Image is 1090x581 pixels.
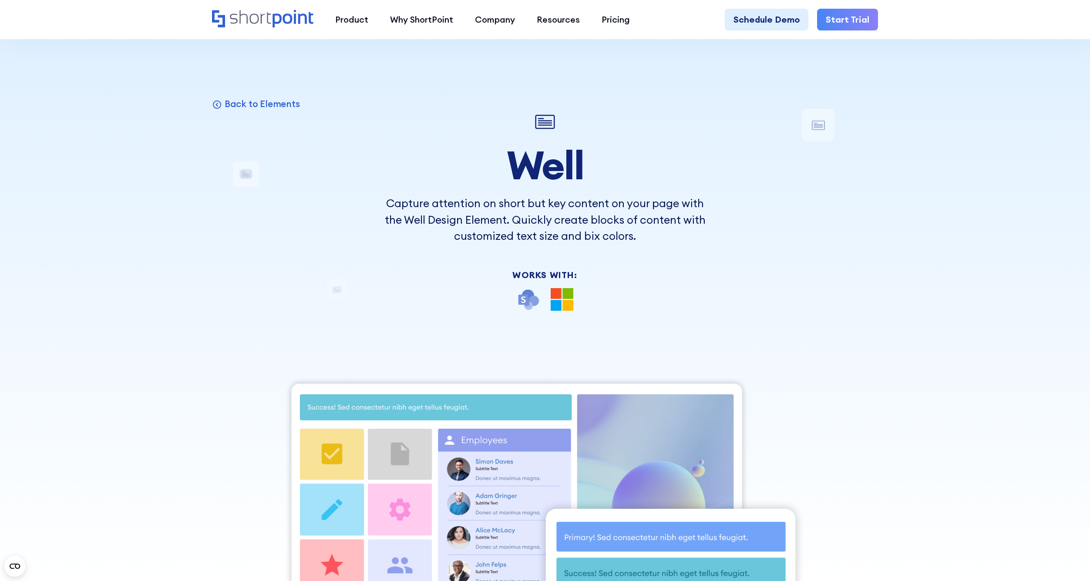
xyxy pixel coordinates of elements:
div: Why ShortPoint [390,13,453,26]
a: Resources [526,9,591,30]
div: Resources [537,13,580,26]
p: Back to Elements [225,98,300,110]
a: Home [212,10,313,29]
div: Widget pro chat [1046,539,1090,581]
p: Capture attention on short but key content on your page with the Well Design Element. Quickly cre... [382,195,708,245]
h1: Well [382,144,708,187]
a: Product [324,9,379,30]
a: Schedule Demo [725,9,808,30]
div: Works With: [382,271,708,279]
img: Well [532,109,558,135]
a: Pricing [591,9,641,30]
a: Back to Elements [212,98,300,110]
div: Pricing [602,13,630,26]
a: Start Trial [817,9,878,30]
img: Microsoft 365 logo [551,288,574,311]
a: Why ShortPoint [379,9,464,30]
img: SharePoint icon [517,288,540,311]
div: Company [475,13,515,26]
iframe: Chat Widget [1046,539,1090,581]
button: Open CMP widget [4,556,25,577]
div: Product [335,13,368,26]
a: Company [464,9,526,30]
